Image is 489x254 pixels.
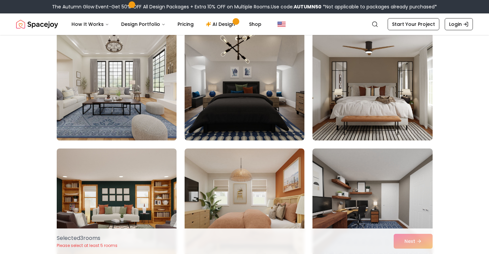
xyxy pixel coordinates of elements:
b: AUTUMN50 [294,3,322,10]
a: AI Design [200,17,242,31]
span: Use code: [271,3,322,10]
img: Room room-13 [54,30,180,143]
p: Please select at least 5 rooms [57,243,117,248]
span: *Not applicable to packages already purchased* [322,3,437,10]
nav: Main [66,17,267,31]
img: Room room-15 [312,33,432,140]
div: The Autumn Glow Event-Get 50% OFF All Design Packages + Extra 10% OFF on Multiple Rooms. [52,3,437,10]
a: Login [445,18,473,30]
button: Design Portfolio [116,17,171,31]
img: United States [278,20,286,28]
a: Shop [244,17,267,31]
img: Room room-14 [185,33,304,140]
button: How It Works [66,17,114,31]
nav: Global [16,13,473,35]
p: Selected 3 room s [57,234,117,242]
img: Spacejoy Logo [16,17,58,31]
a: Spacejoy [16,17,58,31]
a: Pricing [172,17,199,31]
a: Start Your Project [388,18,439,30]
